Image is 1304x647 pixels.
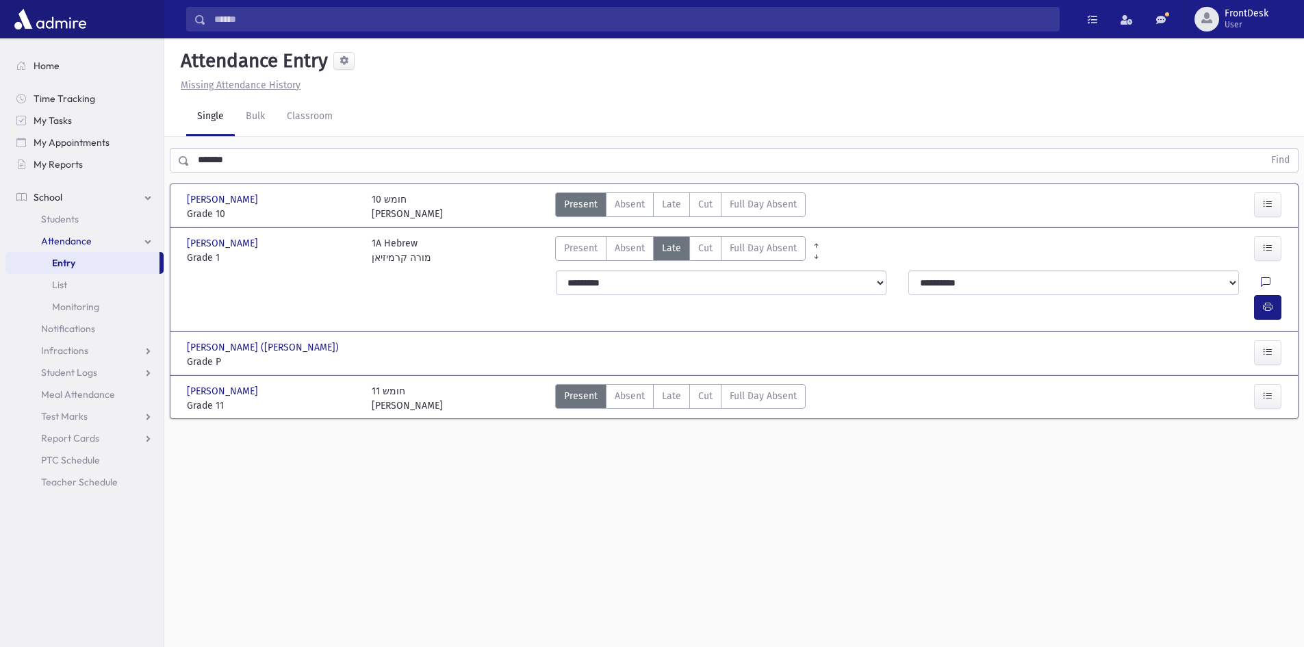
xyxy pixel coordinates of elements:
[5,405,164,427] a: Test Marks
[41,213,79,225] span: Students
[41,410,88,422] span: Test Marks
[5,296,164,318] a: Monitoring
[34,114,72,127] span: My Tasks
[615,197,645,212] span: Absent
[187,355,358,369] span: Grade P
[187,236,261,251] span: [PERSON_NAME]
[34,60,60,72] span: Home
[698,241,713,255] span: Cut
[175,49,328,73] h5: Attendance Entry
[5,252,159,274] a: Entry
[372,236,431,265] div: 1A Hebrew מורה קרמיזיאן
[5,471,164,493] a: Teacher Schedule
[698,197,713,212] span: Cut
[5,340,164,361] a: Infractions
[235,98,276,136] a: Bulk
[564,197,598,212] span: Present
[181,79,301,91] u: Missing Attendance History
[5,361,164,383] a: Student Logs
[187,340,342,355] span: [PERSON_NAME] ([PERSON_NAME])
[372,192,443,221] div: 10 חומש [PERSON_NAME]
[662,389,681,403] span: Late
[187,398,358,413] span: Grade 11
[5,230,164,252] a: Attendance
[34,92,95,105] span: Time Tracking
[34,136,110,149] span: My Appointments
[187,251,358,265] span: Grade 1
[555,236,806,265] div: AttTypes
[187,384,261,398] span: [PERSON_NAME]
[615,241,645,255] span: Absent
[555,384,806,413] div: AttTypes
[175,79,301,91] a: Missing Attendance History
[5,427,164,449] a: Report Cards
[372,384,443,413] div: 11 חומש [PERSON_NAME]
[41,235,92,247] span: Attendance
[11,5,90,33] img: AdmirePro
[615,389,645,403] span: Absent
[34,191,62,203] span: School
[5,186,164,208] a: School
[564,241,598,255] span: Present
[41,476,118,488] span: Teacher Schedule
[5,110,164,131] a: My Tasks
[5,55,164,77] a: Home
[564,389,598,403] span: Present
[41,432,99,444] span: Report Cards
[41,388,115,401] span: Meal Attendance
[187,192,261,207] span: [PERSON_NAME]
[5,131,164,153] a: My Appointments
[206,7,1059,31] input: Search
[41,322,95,335] span: Notifications
[555,192,806,221] div: AttTypes
[5,274,164,296] a: List
[52,301,99,313] span: Monitoring
[730,241,797,255] span: Full Day Absent
[41,454,100,466] span: PTC Schedule
[41,344,88,357] span: Infractions
[276,98,344,136] a: Classroom
[1263,149,1298,172] button: Find
[186,98,235,136] a: Single
[187,207,358,221] span: Grade 10
[52,257,75,269] span: Entry
[5,318,164,340] a: Notifications
[662,197,681,212] span: Late
[5,88,164,110] a: Time Tracking
[730,197,797,212] span: Full Day Absent
[5,383,164,405] a: Meal Attendance
[52,279,67,291] span: List
[662,241,681,255] span: Late
[5,449,164,471] a: PTC Schedule
[698,389,713,403] span: Cut
[1225,8,1268,19] span: FrontDesk
[34,158,83,170] span: My Reports
[5,153,164,175] a: My Reports
[41,366,97,379] span: Student Logs
[5,208,164,230] a: Students
[1225,19,1268,30] span: User
[730,389,797,403] span: Full Day Absent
